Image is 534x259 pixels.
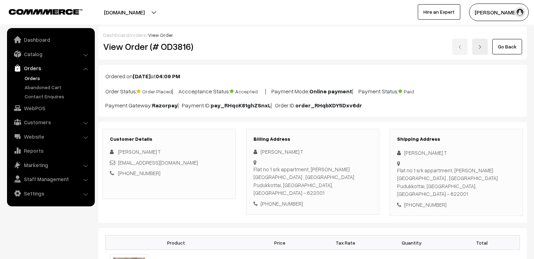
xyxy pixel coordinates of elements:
span: [PERSON_NAME] T [118,148,160,155]
a: orders [131,32,146,38]
a: Reports [9,144,92,157]
img: user [515,7,525,18]
p: Payment Gateway: | Payment ID: | Order ID: [105,101,520,109]
button: [PERSON_NAME] [469,4,529,21]
a: Hire an Expert [418,4,460,20]
a: WebPOS [9,102,92,114]
a: Dashboard [103,32,129,38]
span: View Order [148,32,173,38]
div: / / [103,31,522,39]
a: Customers [9,116,92,128]
a: Settings [9,187,92,200]
h3: Billing Address [253,136,372,142]
p: Ordered on at [105,72,520,80]
div: [PERSON_NAME] T [253,148,372,156]
b: order_RHqbXDY5Dxv6dr [295,102,362,109]
div: [PERSON_NAME] T [397,149,515,157]
a: [EMAIL_ADDRESS][DOMAIN_NAME] [118,159,198,166]
b: [DATE] [133,73,151,80]
th: Product [106,235,247,250]
div: Flat no 1 srk appartment, [PERSON_NAME][GEOGRAPHIC_DATA] , [GEOGRAPHIC_DATA] Pudukkottai, [GEOGRA... [397,166,515,198]
a: Catalog [9,48,92,60]
a: Abandoned Cart [23,84,92,91]
div: [PHONE_NUMBER] [253,200,372,208]
th: Tax Rate [312,235,378,250]
th: Quantity [378,235,444,250]
a: Marketing [9,159,92,171]
a: [PHONE_NUMBER] [118,170,160,176]
a: Orders [23,74,92,82]
div: [PHONE_NUMBER] [397,201,515,209]
a: Contact Enquires [23,93,92,100]
img: right-arrow.png [478,45,482,49]
a: Go Back [492,39,522,54]
b: Razorpay [152,102,178,109]
p: Order Status: | Accceptance Status: | Payment Mode: | Payment Status: [105,86,520,95]
h2: View Order (# OD3816) [103,41,236,52]
div: Flat no 1 srk appartment, [PERSON_NAME][GEOGRAPHIC_DATA] , [GEOGRAPHIC_DATA] Pudukkottai, [GEOGRA... [253,165,372,197]
b: 04:09 PM [156,73,180,80]
a: Website [9,130,92,143]
img: COMMMERCE [9,9,83,14]
b: pay_RHqcK81ghZSnxL [211,102,271,109]
h3: Shipping Address [397,136,515,142]
button: [DOMAIN_NAME] [79,4,169,21]
a: Staff Management [9,173,92,185]
span: Order Placed [137,86,172,95]
h3: Customer Details [110,136,228,142]
b: Online payment [309,88,352,95]
a: COMMMERCE [9,7,70,15]
span: Paid [398,86,434,95]
a: Orders [9,62,92,74]
th: Total [444,235,520,250]
span: Accepted [230,86,265,95]
a: Dashboard [9,33,92,46]
th: Price [247,235,313,250]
